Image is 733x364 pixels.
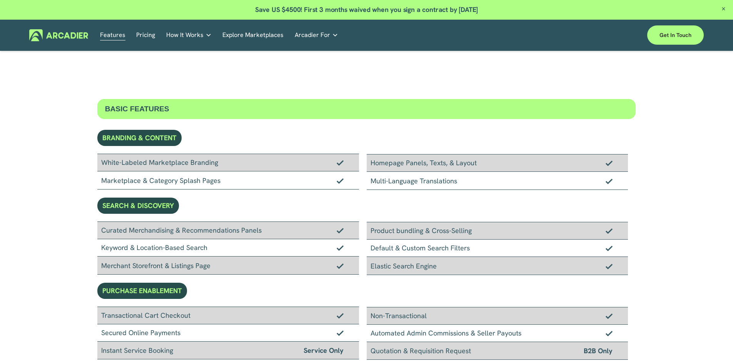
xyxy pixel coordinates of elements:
img: Checkmark [606,313,613,319]
span: Service Only [304,345,344,356]
span: Arcadier For [295,30,330,40]
img: Checkmark [606,330,613,336]
img: Checkmark [337,313,344,318]
div: Elastic Search Engine [367,257,628,275]
img: Arcadier [29,29,88,41]
div: BRANDING & CONTENT [97,130,182,146]
div: Curated Merchandising & Recommendations Panels [97,221,359,239]
span: B2B Only [584,345,613,356]
div: Merchant Storefront & Listings Page [97,257,359,275]
a: folder dropdown [166,29,212,41]
div: Keyword & Location-Based Search [97,239,359,257]
img: Checkmark [337,178,344,183]
img: Checkmark [337,263,344,268]
div: Automated Admin Commissions & Seller Payouts [367,325,628,342]
img: Checkmark [606,263,613,269]
div: SEARCH & DISCOVERY [97,198,179,214]
a: Features [100,29,125,41]
img: Checkmark [337,245,344,250]
div: PURCHASE ENABLEMENT [97,283,187,299]
img: Checkmark [606,228,613,233]
div: Default & Custom Search Filters [367,240,628,257]
div: White-Labeled Marketplace Branding [97,154,359,171]
div: Product bundling & Cross-Selling [367,222,628,240]
img: Checkmark [606,178,613,184]
div: Non-Transactional [367,307,628,325]
img: Checkmark [337,228,344,233]
div: Instant Service Booking [97,342,359,359]
img: Checkmark [337,330,344,335]
div: Transactional Cart Checkout [97,307,359,324]
img: Checkmark [337,160,344,165]
a: folder dropdown [295,29,338,41]
a: Pricing [136,29,155,41]
a: Explore Marketplaces [222,29,284,41]
a: Get in touch [647,25,704,45]
div: Multi-Language Translations [367,172,628,190]
div: BASIC FEATURES [97,99,636,119]
img: Checkmark [606,245,613,251]
div: Secured Online Payments [97,324,359,342]
div: Marketplace & Category Splash Pages [97,171,359,190]
img: Checkmark [606,160,613,166]
div: Quotation & Requisition Request [367,342,628,360]
div: Homepage Panels, Texts, & Layout [367,154,628,172]
span: How It Works [166,30,204,40]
